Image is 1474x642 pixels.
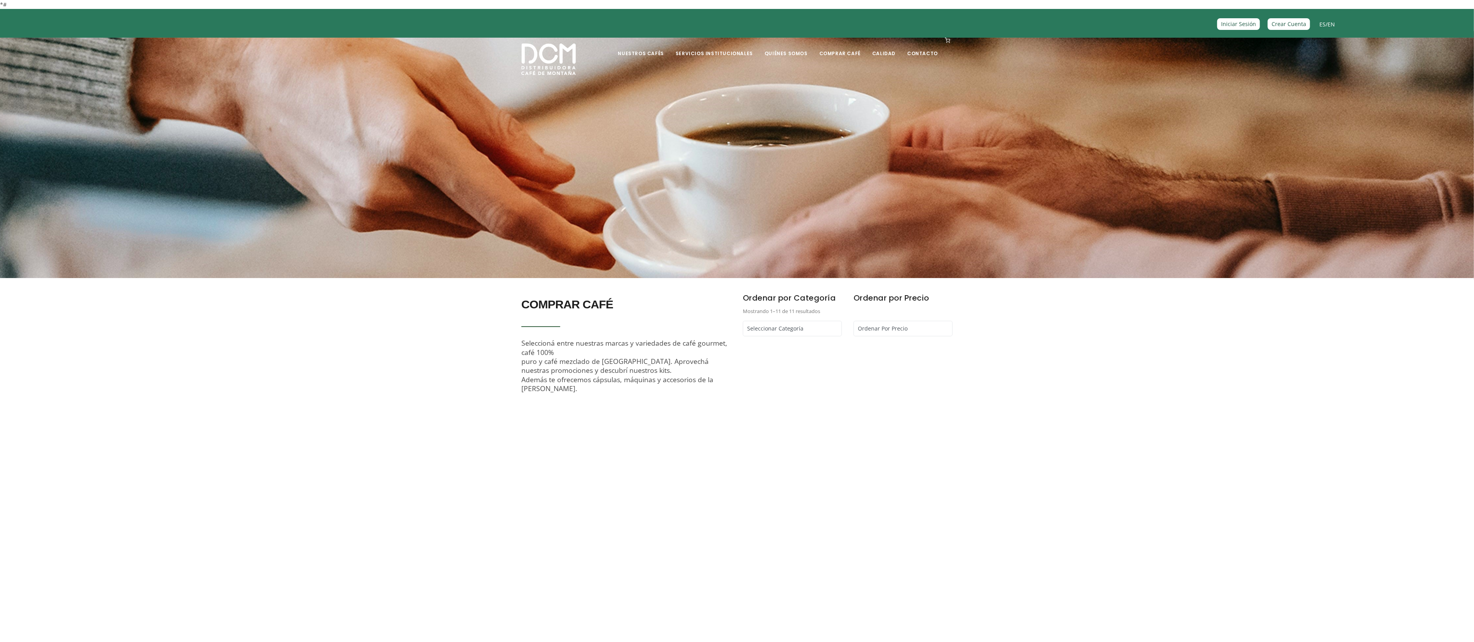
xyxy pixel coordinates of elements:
[613,38,669,57] a: Nuestros Cafés
[854,290,953,306] h6: Ordenar por Precio
[903,38,943,57] a: Contacto
[743,290,842,306] h6: Ordenar por Categoría
[521,294,731,315] h2: COMPRAR CAFÉ
[1217,18,1260,30] a: Iniciar Sesión
[815,38,865,57] a: Comprar Café
[743,307,842,315] p: Mostrando 1–11 de 11 resultados
[1319,21,1326,28] a: ES
[521,338,727,393] span: Seleccioná entre nuestras marcas y variedades de café gourmet, café 100% puro y café mezclado de ...
[1319,20,1335,29] span: /
[1268,18,1310,30] a: Crear Cuenta
[760,38,812,57] a: Quiénes Somos
[1328,21,1335,28] a: EN
[868,38,900,57] a: Calidad
[671,38,758,57] a: Servicios Institucionales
